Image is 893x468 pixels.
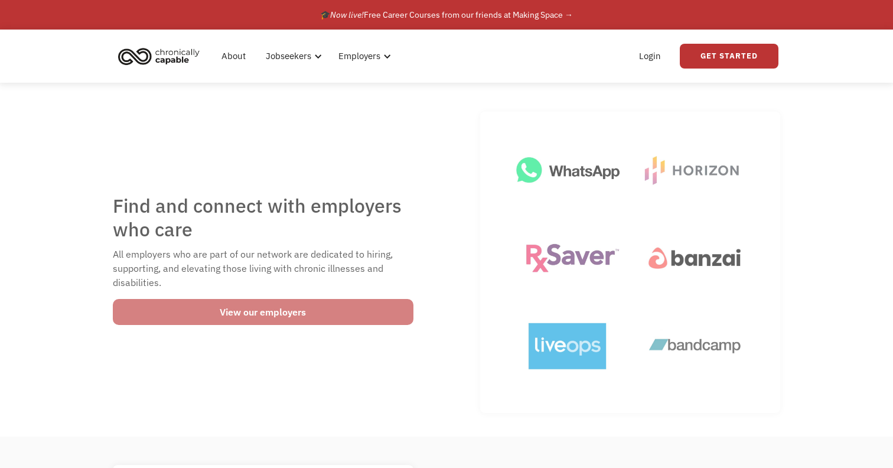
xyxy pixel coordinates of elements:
div: All employers who are part of our network are dedicated to hiring, supporting, and elevating thos... [113,247,413,290]
div: Employers [338,49,380,63]
a: Login [632,37,668,75]
em: Now live! [330,9,364,20]
div: Employers [331,37,395,75]
img: Chronically Capable logo [115,43,203,69]
a: About [214,37,253,75]
div: Jobseekers [266,49,311,63]
a: View our employers [113,299,413,325]
h1: Find and connect with employers who care [113,194,413,241]
a: home [115,43,208,69]
div: 🎓 Free Career Courses from our friends at Making Space → [320,8,573,22]
div: Jobseekers [259,37,325,75]
a: Get Started [680,44,778,69]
